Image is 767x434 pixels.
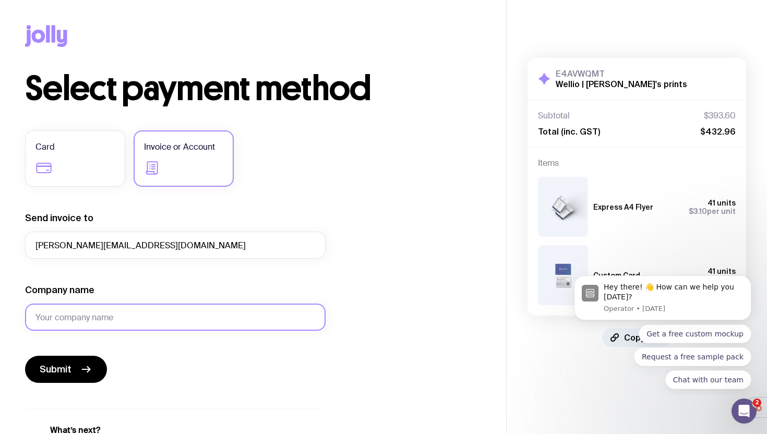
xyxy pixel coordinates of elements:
span: Card [35,141,55,153]
span: $3.10 [689,207,707,215]
iframe: Intercom notifications message [558,266,767,395]
label: Company name [25,284,94,296]
span: Invoice or Account [144,141,215,153]
span: 2 [753,399,761,407]
span: Submit [40,363,71,376]
h1: Select payment method [25,72,481,105]
button: Submit [25,356,107,383]
iframe: Intercom live chat [732,399,757,424]
h4: Items [538,158,736,168]
span: 41 units [708,199,736,207]
h2: Wellio | [PERSON_NAME]'s prints [556,79,687,89]
span: $393.60 [704,111,736,121]
span: Subtotal [538,111,570,121]
input: accounts@company.com [25,232,326,259]
h3: E4AVWQMT [556,68,687,79]
span: $432.96 [700,126,736,137]
span: Total (inc. GST) [538,126,600,137]
span: per unit [689,207,736,215]
h3: Express A4 Flyer [593,203,653,211]
label: Send invoice to [25,212,93,224]
input: Your company name [25,304,326,331]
